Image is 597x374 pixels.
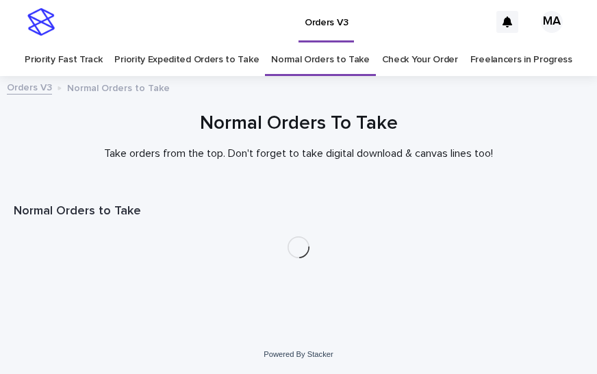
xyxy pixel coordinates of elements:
[14,111,583,136] h1: Normal Orders To Take
[114,44,259,76] a: Priority Expedited Orders to Take
[7,79,52,95] a: Orders V3
[271,44,370,76] a: Normal Orders to Take
[27,8,55,36] img: stacker-logo-s-only.png
[25,44,102,76] a: Priority Fast Track
[541,11,563,33] div: MA
[382,44,458,76] a: Check Your Order
[14,203,583,220] h1: Normal Orders to Take
[67,79,170,95] p: Normal Orders to Take
[25,147,572,160] p: Take orders from the top. Don't forget to take digital download & canvas lines too!
[470,44,572,76] a: Freelancers in Progress
[264,350,333,358] a: Powered By Stacker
